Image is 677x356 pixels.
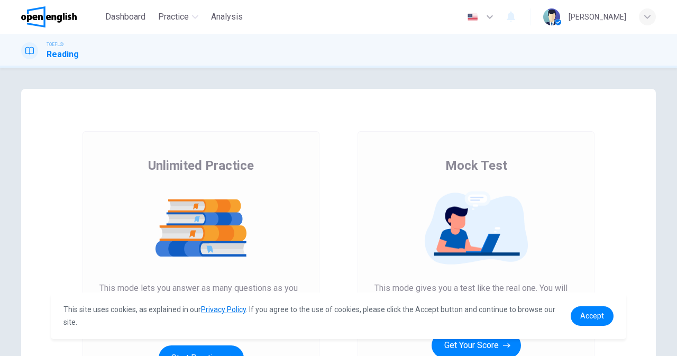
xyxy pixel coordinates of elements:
a: dismiss cookie message [571,306,614,326]
span: This site uses cookies, as explained in our . If you agree to the use of cookies, please click th... [63,305,555,326]
span: This mode gives you a test like the real one. You will get a score and see what you are good at a... [374,282,578,320]
span: This mode lets you answer as many questions as you want. There is no time limit. You get feedback... [99,282,303,333]
button: Practice [154,7,203,26]
span: Practice [158,11,189,23]
button: Dashboard [101,7,150,26]
a: OpenEnglish logo [21,6,101,28]
span: Mock Test [445,157,507,174]
span: TOEFL® [47,41,63,48]
img: en [466,13,479,21]
span: Unlimited Practice [148,157,254,174]
span: Analysis [211,11,243,23]
a: Privacy Policy [201,305,246,314]
div: [PERSON_NAME] [569,11,626,23]
span: Accept [580,312,604,320]
div: cookieconsent [51,293,626,339]
h1: Reading [47,48,79,61]
span: Dashboard [105,11,145,23]
img: Profile picture [543,8,560,25]
button: Analysis [207,7,247,26]
img: OpenEnglish logo [21,6,77,28]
